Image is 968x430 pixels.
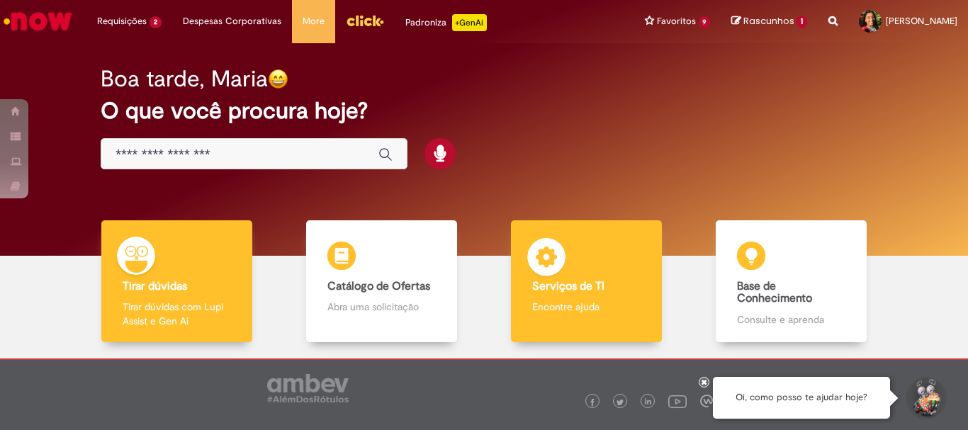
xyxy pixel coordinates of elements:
[346,10,384,31] img: click_logo_yellow_360x200.png
[123,300,230,328] p: Tirar dúvidas com Lupi Assist e Gen Ai
[484,220,689,343] a: Serviços de TI Encontre ajuda
[303,14,325,28] span: More
[668,392,687,410] img: logo_footer_youtube.png
[150,16,162,28] span: 2
[405,14,487,31] div: Padroniza
[97,14,147,28] span: Requisições
[657,14,696,28] span: Favoritos
[123,279,187,293] b: Tirar dúvidas
[532,279,604,293] b: Serviços de TI
[743,14,794,28] span: Rascunhos
[267,374,349,402] img: logo_footer_ambev_rotulo_gray.png
[589,399,596,406] img: logo_footer_facebook.png
[1,7,74,35] img: ServiceNow
[101,67,268,91] h2: Boa tarde, Maria
[532,300,640,314] p: Encontre ajuda
[268,69,288,89] img: happy-face.png
[74,220,279,343] a: Tirar dúvidas Tirar dúvidas com Lupi Assist e Gen Ai
[327,300,435,314] p: Abra uma solicitação
[183,14,281,28] span: Despesas Corporativas
[327,279,430,293] b: Catálogo de Ofertas
[101,98,867,123] h2: O que você procura hoje?
[904,377,947,419] button: Iniciar Conversa de Suporte
[452,14,487,31] p: +GenAi
[645,398,652,407] img: logo_footer_linkedin.png
[699,16,711,28] span: 9
[731,15,807,28] a: Rascunhos
[886,15,957,27] span: [PERSON_NAME]
[713,377,890,419] div: Oi, como posso te ajudar hoje?
[279,220,484,343] a: Catálogo de Ofertas Abra uma solicitação
[737,312,845,327] p: Consulte e aprenda
[617,399,624,406] img: logo_footer_twitter.png
[689,220,894,343] a: Base de Conhecimento Consulte e aprenda
[737,279,812,306] b: Base de Conhecimento
[797,16,807,28] span: 1
[700,395,713,407] img: logo_footer_workplace.png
